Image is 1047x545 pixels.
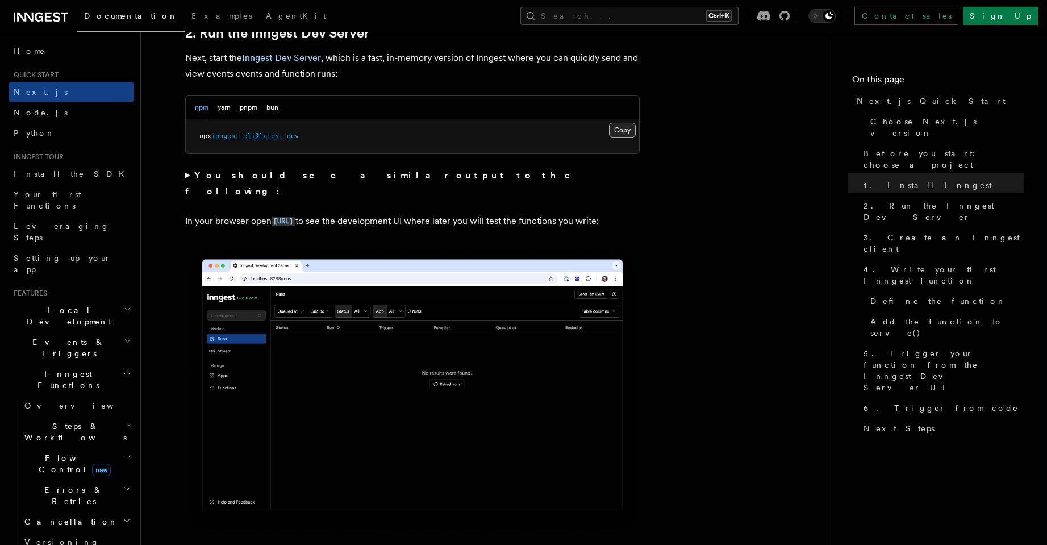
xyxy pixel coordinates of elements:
[9,300,134,332] button: Local Development
[864,402,1019,414] span: 6. Trigger from code
[9,41,134,61] a: Home
[287,132,299,140] span: dev
[864,180,992,191] span: 1. Install Inngest
[14,108,68,117] span: Node.js
[185,50,640,82] p: Next, start the , which is a fast, in-memory version of Inngest where you can quickly send and vi...
[20,516,118,527] span: Cancellation
[864,200,1024,223] span: 2. Run the Inngest Dev Server
[859,343,1024,398] a: 5. Trigger your function from the Inngest Dev Server UI
[272,217,295,226] code: [URL]
[866,291,1024,311] a: Define the function
[808,9,836,23] button: Toggle dark mode
[9,248,134,280] a: Setting up your app
[9,368,123,391] span: Inngest Functions
[266,11,326,20] span: AgentKit
[859,418,1024,439] a: Next Steps
[14,253,111,274] span: Setting up your app
[195,96,208,119] button: npm
[852,91,1024,111] a: Next.js Quick Start
[14,88,68,97] span: Next.js
[9,102,134,123] a: Node.js
[866,111,1024,143] a: Choose Next.js version
[272,215,295,226] a: [URL]
[20,421,127,443] span: Steps & Workflows
[9,164,134,184] a: Install the SDK
[199,132,211,140] span: npx
[864,264,1024,286] span: 4. Write your first Inngest function
[191,11,252,20] span: Examples
[9,336,124,359] span: Events & Triggers
[609,123,636,138] button: Copy
[870,296,1006,307] span: Define the function
[266,96,278,119] button: bun
[9,82,134,102] a: Next.js
[92,464,111,476] span: new
[859,398,1024,418] a: 6. Trigger from code
[9,364,134,396] button: Inngest Functions
[20,480,134,511] button: Errors & Retries
[14,222,110,242] span: Leveraging Steps
[84,11,178,20] span: Documentation
[859,259,1024,291] a: 4. Write your first Inngest function
[963,7,1038,25] a: Sign Up
[14,128,55,138] span: Python
[9,305,124,327] span: Local Development
[9,123,134,143] a: Python
[185,170,587,197] strong: You should see a similar output to the following:
[20,416,134,448] button: Steps & Workflows
[20,511,134,532] button: Cancellation
[14,45,45,57] span: Home
[24,401,141,410] span: Overview
[20,484,123,507] span: Errors & Retries
[9,216,134,248] a: Leveraging Steps
[852,73,1024,91] h4: On this page
[242,52,321,63] a: Inngest Dev Server
[14,169,131,178] span: Install the SDK
[211,132,283,140] span: inngest-cli@latest
[14,190,81,210] span: Your first Functions
[9,332,134,364] button: Events & Triggers
[185,3,259,31] a: Examples
[185,168,640,199] summary: You should see a similar output to the following:
[77,3,185,32] a: Documentation
[866,311,1024,343] a: Add the function to serve()
[859,195,1024,227] a: 2. Run the Inngest Dev Server
[864,148,1024,170] span: Before you start: choose a project
[859,227,1024,259] a: 3. Create an Inngest client
[9,152,64,161] span: Inngest tour
[9,70,59,80] span: Quick start
[864,423,935,434] span: Next Steps
[218,96,231,119] button: yarn
[864,348,1024,393] span: 5. Trigger your function from the Inngest Dev Server UI
[859,143,1024,175] a: Before you start: choose a project
[9,289,47,298] span: Features
[706,10,732,22] kbd: Ctrl+K
[20,448,134,480] button: Flow Controlnew
[520,7,739,25] button: Search...Ctrl+K
[259,3,333,31] a: AgentKit
[859,175,1024,195] a: 1. Install Inngest
[870,116,1024,139] span: Choose Next.js version
[185,25,369,41] a: 2. Run the Inngest Dev Server
[854,7,958,25] a: Contact sales
[240,96,257,119] button: pnpm
[864,232,1024,255] span: 3. Create an Inngest client
[185,248,640,534] img: Inngest Dev Server's 'Runs' tab with no data
[9,184,134,216] a: Your first Functions
[185,213,640,230] p: In your browser open to see the development UI where later you will test the functions you write:
[20,452,125,475] span: Flow Control
[20,396,134,416] a: Overview
[857,95,1006,107] span: Next.js Quick Start
[870,316,1024,339] span: Add the function to serve()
